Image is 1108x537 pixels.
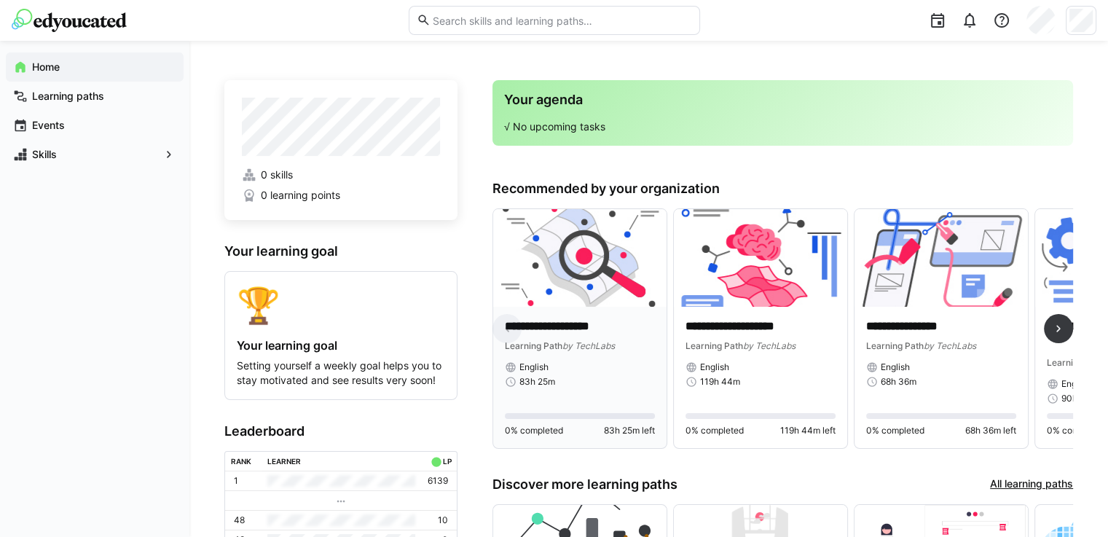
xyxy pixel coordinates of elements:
div: Rank [231,457,251,466]
span: 83h 25m [519,376,555,388]
span: 0% completed [505,425,563,436]
span: Learning Path [866,340,924,351]
div: LP [442,457,451,466]
span: by TechLabs [562,340,615,351]
p: 6139 [428,475,448,487]
span: 68h 36m [881,376,916,388]
span: 119h 44m [700,376,740,388]
span: 90h 9m [1061,393,1092,404]
span: 83h 25m left [604,425,655,436]
img: image [493,209,667,307]
input: Search skills and learning paths… [431,14,691,27]
span: 0% completed [685,425,744,436]
span: Learning Path [1047,357,1104,368]
p: √ No upcoming tasks [504,119,1061,134]
p: 10 [438,514,448,526]
div: 🏆 [237,283,445,326]
p: 1 [234,475,238,487]
span: Learning Path [685,340,743,351]
h3: Discover more learning paths [492,477,677,493]
h3: Recommended by your organization [492,181,1073,197]
a: 0 skills [242,168,440,182]
p: Setting yourself a weekly goal helps you to stay motivated and see results very soon! [237,358,445,388]
a: All learning paths [990,477,1073,493]
img: image [674,209,847,307]
span: 119h 44m left [780,425,836,436]
span: 0 skills [261,168,293,182]
h3: Your learning goal [224,243,457,259]
h3: Leaderboard [224,423,457,439]
h4: Your learning goal [237,338,445,353]
span: English [881,361,910,373]
span: by TechLabs [924,340,976,351]
span: 0% completed [866,425,924,436]
span: 0% completed [1047,425,1105,436]
span: by TechLabs [743,340,795,351]
span: 68h 36m left [965,425,1016,436]
span: English [519,361,549,373]
span: English [1061,378,1091,390]
h3: Your agenda [504,92,1061,108]
span: English [700,361,729,373]
p: 48 [234,514,245,526]
span: 0 learning points [261,188,340,203]
img: image [854,209,1028,307]
div: Learner [267,457,301,466]
span: Learning Path [505,340,562,351]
